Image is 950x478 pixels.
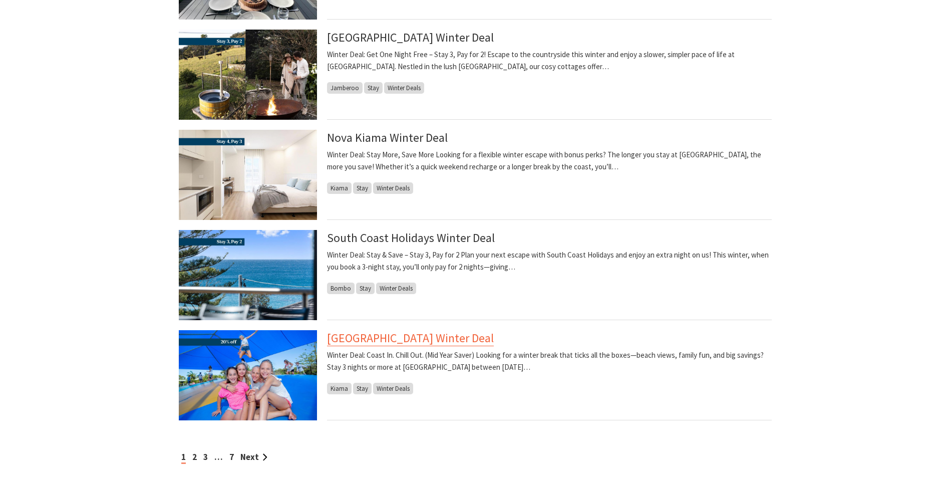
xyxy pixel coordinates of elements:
[327,30,494,45] a: [GEOGRAPHIC_DATA] Winter Deal
[327,383,352,394] span: Kiama
[327,330,494,346] a: [GEOGRAPHIC_DATA] Winter Deal
[192,451,197,462] a: 2
[327,182,352,194] span: Kiama
[327,149,772,173] p: Winter Deal: Stay More, Save More Looking for a flexible winter escape with bonus perks? The long...
[373,182,413,194] span: Winter Deals
[356,283,375,294] span: Stay
[327,283,355,294] span: Bombo
[376,283,416,294] span: Winter Deals
[240,451,267,462] a: Next
[327,82,363,94] span: Jamberoo
[327,130,448,145] a: Nova Kiama Winter Deal
[214,451,223,462] span: …
[373,383,413,394] span: Winter Deals
[229,451,234,462] a: 7
[384,82,424,94] span: Winter Deals
[203,451,208,462] a: 3
[364,82,383,94] span: Stay
[181,451,186,464] span: 1
[353,182,372,194] span: Stay
[327,349,772,373] p: Winter Deal: Coast In. Chill Out. (Mid Year Saver) Looking for a winter break that ticks all the ...
[353,383,372,394] span: Stay
[327,249,772,273] p: Winter Deal: Stay & Save – Stay 3, Pay for 2 Plan your next escape with South Coast Holidays and ...
[327,230,495,246] a: South Coast Holidays Winter Deal
[327,49,772,73] p: Winter Deal: Get One Night Free – Stay 3, Pay for 2! Escape to the countryside this winter and en...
